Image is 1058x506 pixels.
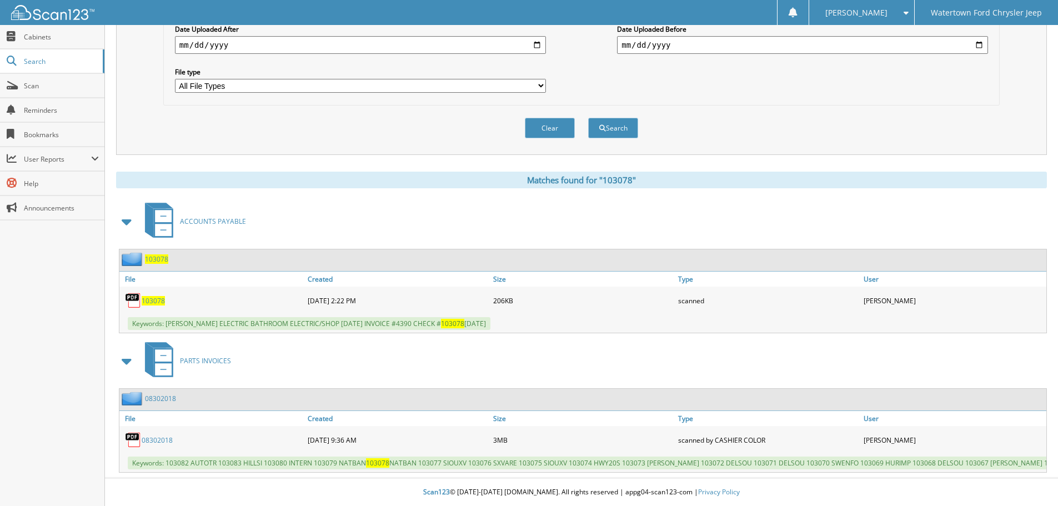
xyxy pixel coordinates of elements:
[145,394,176,403] a: 08302018
[588,118,638,138] button: Search
[105,479,1058,506] div: © [DATE]-[DATE] [DOMAIN_NAME]. All rights reserved | appg04-scan123-com |
[142,296,165,305] a: 103078
[175,67,546,77] label: File type
[24,57,97,66] span: Search
[125,432,142,448] img: PDF.png
[119,411,305,426] a: File
[145,254,168,264] a: 103078
[490,429,676,451] div: 3MB
[423,487,450,497] span: Scan123
[180,356,231,365] span: PARTS INVOICES
[180,217,246,226] span: ACCOUNTS PAYABLE
[24,130,99,139] span: Bookmarks
[698,487,740,497] a: Privacy Policy
[675,272,861,287] a: Type
[24,81,99,91] span: Scan
[441,319,464,328] span: 103078
[366,458,389,468] span: 103078
[305,272,490,287] a: Created
[138,199,246,243] a: ACCOUNTS PAYABLE
[525,118,575,138] button: Clear
[305,411,490,426] a: Created
[24,179,99,188] span: Help
[138,339,231,383] a: PARTS INVOICES
[617,24,988,34] label: Date Uploaded Before
[122,252,145,266] img: folder2.png
[142,435,173,445] a: 08302018
[490,272,676,287] a: Size
[119,272,305,287] a: File
[24,106,99,115] span: Reminders
[175,36,546,54] input: start
[675,411,861,426] a: Type
[861,411,1046,426] a: User
[490,289,676,312] div: 206KB
[125,292,142,309] img: PDF.png
[24,154,91,164] span: User Reports
[675,429,861,451] div: scanned by CASHIER COLOR
[175,24,546,34] label: Date Uploaded After
[675,289,861,312] div: scanned
[931,9,1042,16] span: Watertown Ford Chrysler Jeep
[861,289,1046,312] div: [PERSON_NAME]
[305,289,490,312] div: [DATE] 2:22 PM
[861,429,1046,451] div: [PERSON_NAME]
[116,172,1047,188] div: Matches found for "103078"
[122,392,145,405] img: folder2.png
[490,411,676,426] a: Size
[861,272,1046,287] a: User
[128,317,490,330] span: Keywords: [PERSON_NAME] ELECTRIC BATHROOM ELECTRIC/SHOP [DATE] INVOICE #4390 CHECK # [DATE]
[305,429,490,451] div: [DATE] 9:36 AM
[617,36,988,54] input: end
[24,203,99,213] span: Announcements
[24,32,99,42] span: Cabinets
[825,9,887,16] span: [PERSON_NAME]
[11,5,94,20] img: scan123-logo-white.svg
[1002,453,1058,506] iframe: Chat Widget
